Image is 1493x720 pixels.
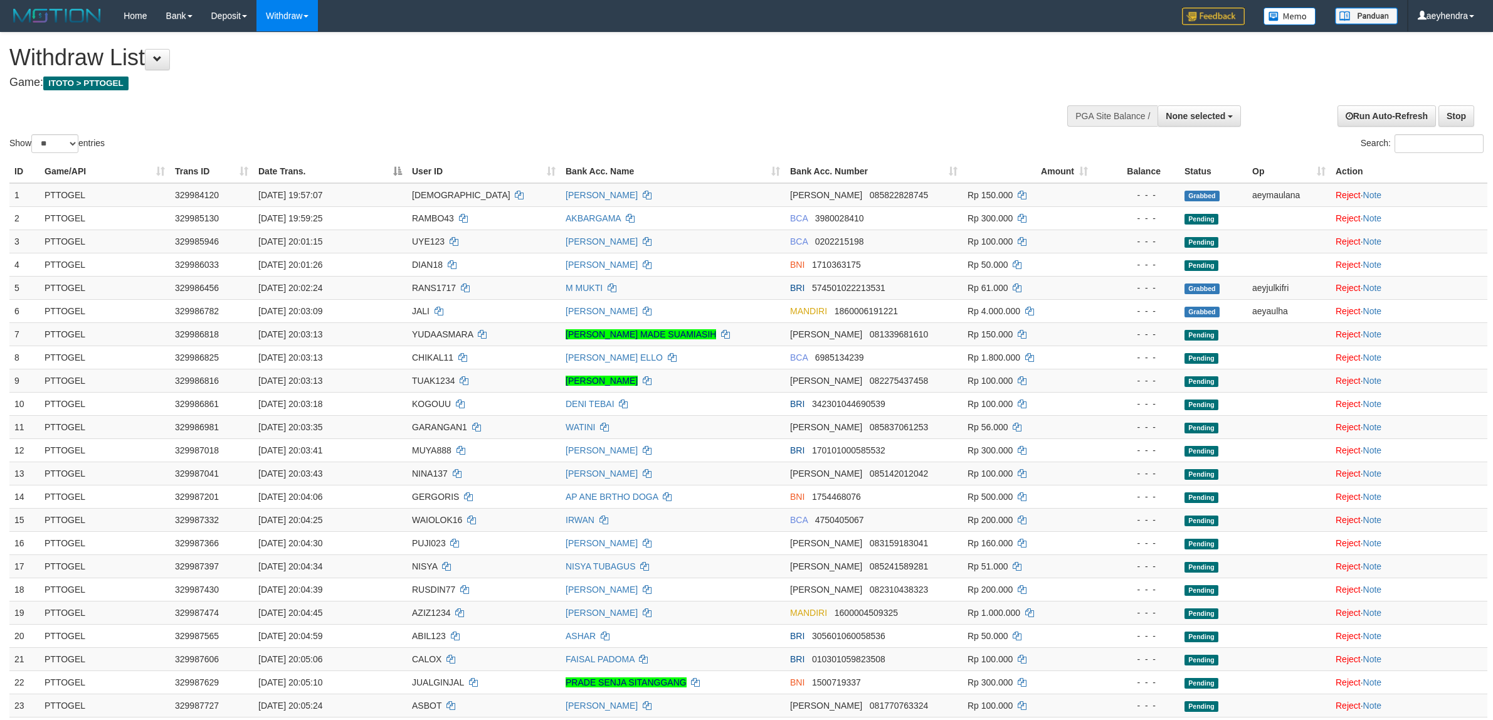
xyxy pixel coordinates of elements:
[566,283,603,293] a: M MUKTI
[175,329,219,339] span: 329986818
[790,492,805,502] span: BNI
[790,352,808,363] span: BCA
[412,492,459,502] span: GERGORIS
[412,236,445,246] span: UYE123
[40,438,170,462] td: PTTOGEL
[566,515,594,525] a: IRWAN
[412,445,451,455] span: MUYA888
[870,538,928,548] span: Copy 083159183041 to clipboard
[870,585,928,595] span: Copy 082310438323 to clipboard
[175,469,219,479] span: 329987041
[1098,444,1174,457] div: - - -
[1247,160,1331,183] th: Op: activate to sort column ascending
[968,306,1020,316] span: Rp 4.000.000
[9,299,40,322] td: 6
[968,190,1013,200] span: Rp 150.000
[1098,421,1174,433] div: - - -
[1098,560,1174,573] div: - - -
[40,531,170,554] td: PTTOGEL
[785,160,963,183] th: Bank Acc. Number: activate to sort column ascending
[1363,213,1382,223] a: Note
[790,561,862,571] span: [PERSON_NAME]
[566,376,638,386] a: [PERSON_NAME]
[790,283,805,293] span: BRI
[175,306,219,316] span: 329986782
[258,492,322,502] span: [DATE] 20:04:06
[566,701,638,711] a: [PERSON_NAME]
[1098,328,1174,341] div: - - -
[175,260,219,270] span: 329986033
[1098,212,1174,225] div: - - -
[1098,189,1174,201] div: - - -
[175,399,219,409] span: 329986861
[815,352,864,363] span: Copy 6985134239 to clipboard
[1098,258,1174,271] div: - - -
[812,399,885,409] span: Copy 342301044690539 to clipboard
[1363,515,1382,525] a: Note
[1336,213,1361,223] a: Reject
[175,352,219,363] span: 329986825
[258,236,322,246] span: [DATE] 20:01:15
[1158,105,1241,127] button: None selected
[968,260,1008,270] span: Rp 50.000
[9,230,40,253] td: 3
[1336,561,1361,571] a: Reject
[1363,608,1382,618] a: Note
[1336,329,1361,339] a: Reject
[566,469,638,479] a: [PERSON_NAME]
[40,578,170,601] td: PTTOGEL
[1336,677,1361,687] a: Reject
[815,515,864,525] span: Copy 4750405067 to clipboard
[1336,283,1361,293] a: Reject
[9,554,40,578] td: 17
[1098,282,1174,294] div: - - -
[9,369,40,392] td: 9
[40,322,170,346] td: PTTOGEL
[566,538,638,548] a: [PERSON_NAME]
[812,260,861,270] span: Copy 1710363175 to clipboard
[1336,260,1361,270] a: Reject
[1184,283,1220,294] span: Grabbed
[1184,516,1218,526] span: Pending
[566,260,638,270] a: [PERSON_NAME]
[407,160,561,183] th: User ID: activate to sort column ascending
[1184,376,1218,387] span: Pending
[566,654,635,664] a: FAISAL PADOMA
[412,561,437,571] span: NISYA
[40,230,170,253] td: PTTOGEL
[9,578,40,601] td: 18
[175,422,219,432] span: 329986981
[790,306,827,316] span: MANDIRI
[1331,531,1487,554] td: ·
[9,183,40,207] td: 1
[968,585,1013,595] span: Rp 200.000
[566,585,638,595] a: [PERSON_NAME]
[968,213,1013,223] span: Rp 300.000
[1363,561,1382,571] a: Note
[1184,423,1218,433] span: Pending
[1184,330,1218,341] span: Pending
[566,213,621,223] a: AKBARGAMA
[790,445,805,455] span: BRI
[870,422,928,432] span: Copy 085837061253 to clipboard
[40,160,170,183] th: Game/API: activate to sort column ascending
[40,206,170,230] td: PTTOGEL
[1179,160,1247,183] th: Status
[1363,376,1382,386] a: Note
[9,160,40,183] th: ID
[40,415,170,438] td: PTTOGEL
[9,392,40,415] td: 10
[258,190,322,200] span: [DATE] 19:57:07
[1438,105,1474,127] a: Stop
[9,508,40,531] td: 15
[1184,260,1218,271] span: Pending
[40,508,170,531] td: PTTOGEL
[1331,299,1487,322] td: ·
[1331,392,1487,415] td: ·
[412,376,455,386] span: TUAK1234
[40,554,170,578] td: PTTOGEL
[1331,485,1487,508] td: ·
[1182,8,1245,25] img: Feedback.jpg
[790,515,808,525] span: BCA
[258,422,322,432] span: [DATE] 20:03:35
